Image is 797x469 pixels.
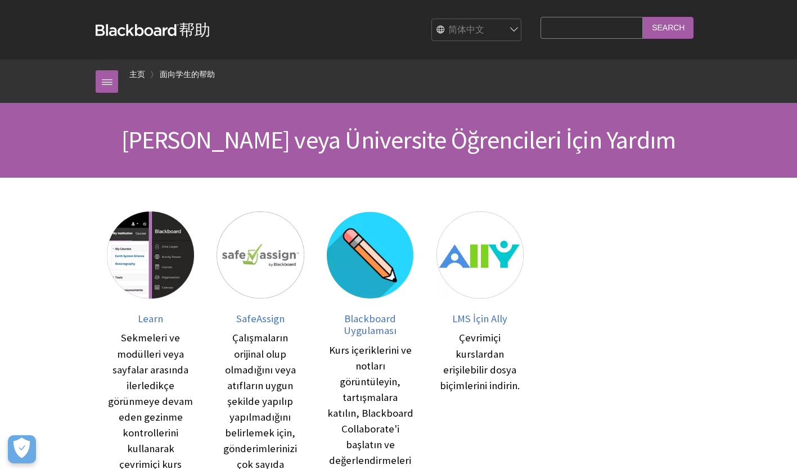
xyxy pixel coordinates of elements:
[436,330,524,393] div: Çevrimiçi kurslardan erişilebilir dosya biçimlerini indirin.
[138,312,163,325] span: Learn
[121,124,676,155] span: [PERSON_NAME] veya Üniversite Öğrencileri İçin Yardım
[160,67,215,82] a: 面向学生的帮助
[236,312,285,325] span: SafeAssign
[217,211,304,299] img: SafeAssign
[344,312,397,337] span: Blackboard Uygulaması
[643,17,694,39] input: Search
[96,20,210,40] a: Blackboard帮助
[96,24,179,36] strong: Blackboard
[452,312,507,325] span: LMS İçin Ally
[8,435,36,463] button: Open Preferences
[432,19,522,42] select: Site Language Selector
[107,211,194,299] img: Learn
[129,67,145,82] a: 主页
[327,211,414,299] img: Blackboard Uygulaması
[436,211,524,299] img: LMS İçin Ally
